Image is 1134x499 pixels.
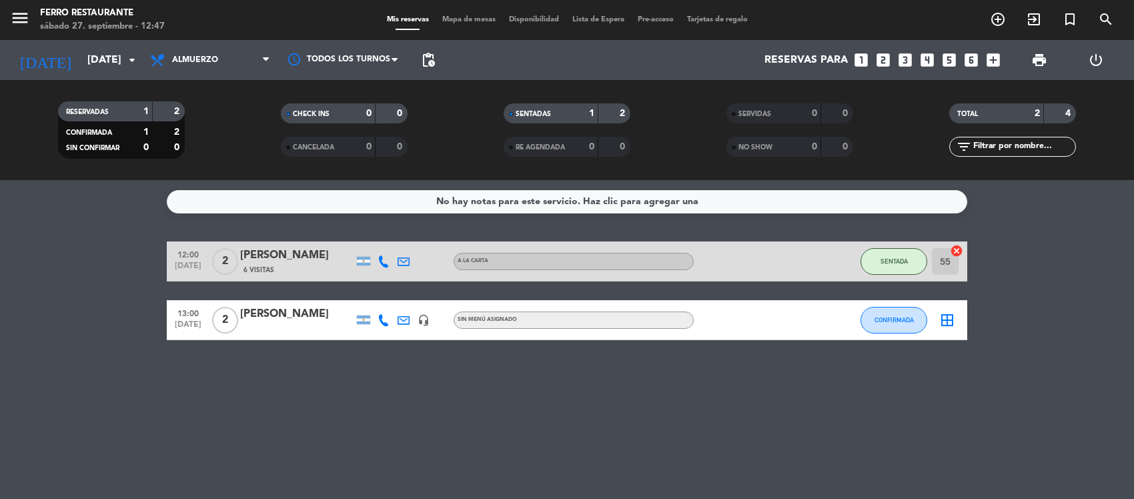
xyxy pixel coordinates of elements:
span: 13:00 [171,305,205,320]
strong: 2 [1035,109,1040,118]
i: headset_mic [418,314,430,326]
strong: 1 [143,127,149,137]
i: looks_4 [919,51,936,69]
i: add_circle_outline [990,11,1006,27]
span: Lista de Espera [566,16,631,23]
div: sábado 27. septiembre - 12:47 [40,20,165,33]
strong: 0 [397,142,405,151]
strong: 0 [143,143,149,152]
i: looks_3 [897,51,914,69]
strong: 0 [397,109,405,118]
span: 2 [212,248,238,275]
div: [PERSON_NAME] [240,247,354,264]
i: looks_two [875,51,892,69]
i: add_box [985,51,1002,69]
div: No hay notas para este servicio. Haz clic para agregar una [436,194,698,209]
div: LOG OUT [1067,40,1124,80]
span: print [1031,52,1047,68]
i: exit_to_app [1026,11,1042,27]
strong: 0 [589,142,594,151]
span: SERVIDAS [738,111,771,117]
div: Ferro Restaurante [40,7,165,20]
strong: 0 [842,109,851,118]
strong: 0 [812,142,817,151]
strong: 0 [842,142,851,151]
span: NO SHOW [738,144,772,151]
span: A LA CARTA [458,258,488,264]
span: RESERVADAS [66,109,109,115]
span: Almuerzo [172,55,218,65]
span: SENTADA [881,258,908,265]
div: [PERSON_NAME] [240,306,354,323]
i: search [1098,11,1114,27]
input: Filtrar por nombre... [972,139,1075,154]
span: 12:00 [171,246,205,262]
span: TOTAL [957,111,978,117]
strong: 0 [366,142,372,151]
strong: 2 [174,127,182,137]
strong: 1 [143,107,149,116]
span: RE AGENDADA [516,144,565,151]
span: CHECK INS [293,111,330,117]
span: Reservas para [764,54,848,67]
i: border_all [939,312,955,328]
strong: 0 [366,109,372,118]
i: turned_in_not [1062,11,1078,27]
i: menu [10,8,30,28]
span: CONFIRMADA [66,129,112,136]
span: 2 [212,307,238,334]
span: pending_actions [420,52,436,68]
button: SENTADA [861,248,927,275]
span: CANCELADA [293,144,334,151]
strong: 2 [174,107,182,116]
strong: 0 [812,109,817,118]
strong: 4 [1065,109,1073,118]
span: 6 Visitas [243,265,274,276]
i: cancel [950,244,963,258]
i: [DATE] [10,45,81,75]
button: menu [10,8,30,33]
strong: 0 [620,142,628,151]
span: SIN CONFIRMAR [66,145,119,151]
i: power_settings_new [1088,52,1104,68]
strong: 1 [589,109,594,118]
span: Disponibilidad [502,16,566,23]
strong: 0 [174,143,182,152]
span: CONFIRMADA [875,316,914,324]
span: Tarjetas de regalo [680,16,754,23]
i: looks_5 [941,51,958,69]
i: filter_list [956,139,972,155]
strong: 2 [620,109,628,118]
span: Mapa de mesas [436,16,502,23]
span: Mis reservas [380,16,436,23]
span: Pre-acceso [631,16,680,23]
span: SENTADAS [516,111,551,117]
span: [DATE] [171,320,205,336]
i: arrow_drop_down [124,52,140,68]
button: CONFIRMADA [861,307,927,334]
i: looks_one [853,51,870,69]
span: [DATE] [171,262,205,277]
span: Sin menú asignado [458,317,517,322]
i: looks_6 [963,51,980,69]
